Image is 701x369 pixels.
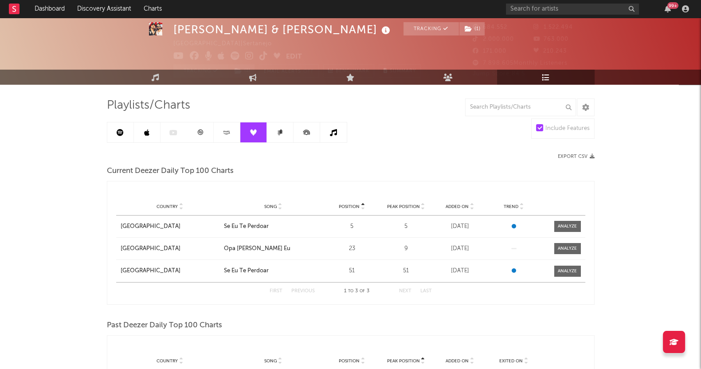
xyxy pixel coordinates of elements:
[545,123,590,134] div: Include Features
[229,64,255,78] span: ( 1 )
[420,289,432,294] button: Last
[339,204,360,209] span: Position
[270,289,282,294] button: First
[665,5,671,12] button: 99+
[224,267,323,275] a: Se Eu Te Perdoar
[381,222,431,231] div: 5
[459,22,485,35] button: (1)
[558,154,595,159] button: Export CSV
[224,222,323,231] a: Se Eu Te Perdoar
[387,358,419,364] span: Peak Position
[473,24,507,30] span: 684.552
[107,166,234,177] span: Current Deezer Daily Top 100 Charts
[403,22,459,35] button: Tracking
[333,286,381,297] div: 1 3 3
[173,22,392,37] div: [PERSON_NAME] & [PERSON_NAME]
[435,244,485,253] div: [DATE]
[360,289,365,293] span: of
[327,267,377,275] div: 51
[533,36,568,42] span: 763.000
[473,48,506,54] span: 171.000
[499,358,523,364] span: Exited On
[533,24,573,30] span: 1.522.494
[465,98,576,116] input: Search Playlists/Charts
[173,64,229,78] button: Tracking
[336,66,369,77] span: Benchmark
[381,267,431,275] div: 51
[327,244,377,253] div: 23
[446,204,469,209] span: Added On
[533,48,567,54] span: 210.243
[107,100,190,111] span: Playlists/Charts
[381,244,431,253] div: 9
[379,64,421,78] button: Summary
[121,244,219,253] a: [GEOGRAPHIC_DATA]
[173,39,282,49] div: [GEOGRAPHIC_DATA] | Sertanejo
[348,289,353,293] span: to
[264,204,277,209] span: Song
[446,358,469,364] span: Added On
[506,4,639,15] input: Search for artists
[339,358,360,364] span: Position
[286,51,302,63] button: Edit
[259,64,319,78] button: Email AlertsOff
[224,244,323,253] a: Opa [PERSON_NAME] Eu
[473,60,568,66] span: 7.898.605 Monthly Listeners
[459,22,485,35] span: ( 1 )
[157,204,178,209] span: Country
[157,358,178,364] span: Country
[327,222,377,231] div: 5
[473,36,514,42] span: 2.000.000
[264,358,277,364] span: Song
[504,204,518,209] span: Trend
[399,289,411,294] button: Next
[107,320,222,331] span: Past Deezer Daily Top 100 Charts
[291,289,315,294] button: Previous
[390,69,416,74] span: Summary
[121,267,219,275] a: [GEOGRAPHIC_DATA]
[387,204,419,209] span: Peak Position
[121,222,219,231] a: [GEOGRAPHIC_DATA]
[229,64,255,78] button: (1)
[435,267,485,275] div: [DATE]
[667,2,678,9] div: 99 +
[435,222,485,231] div: [DATE]
[323,64,374,78] a: Benchmark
